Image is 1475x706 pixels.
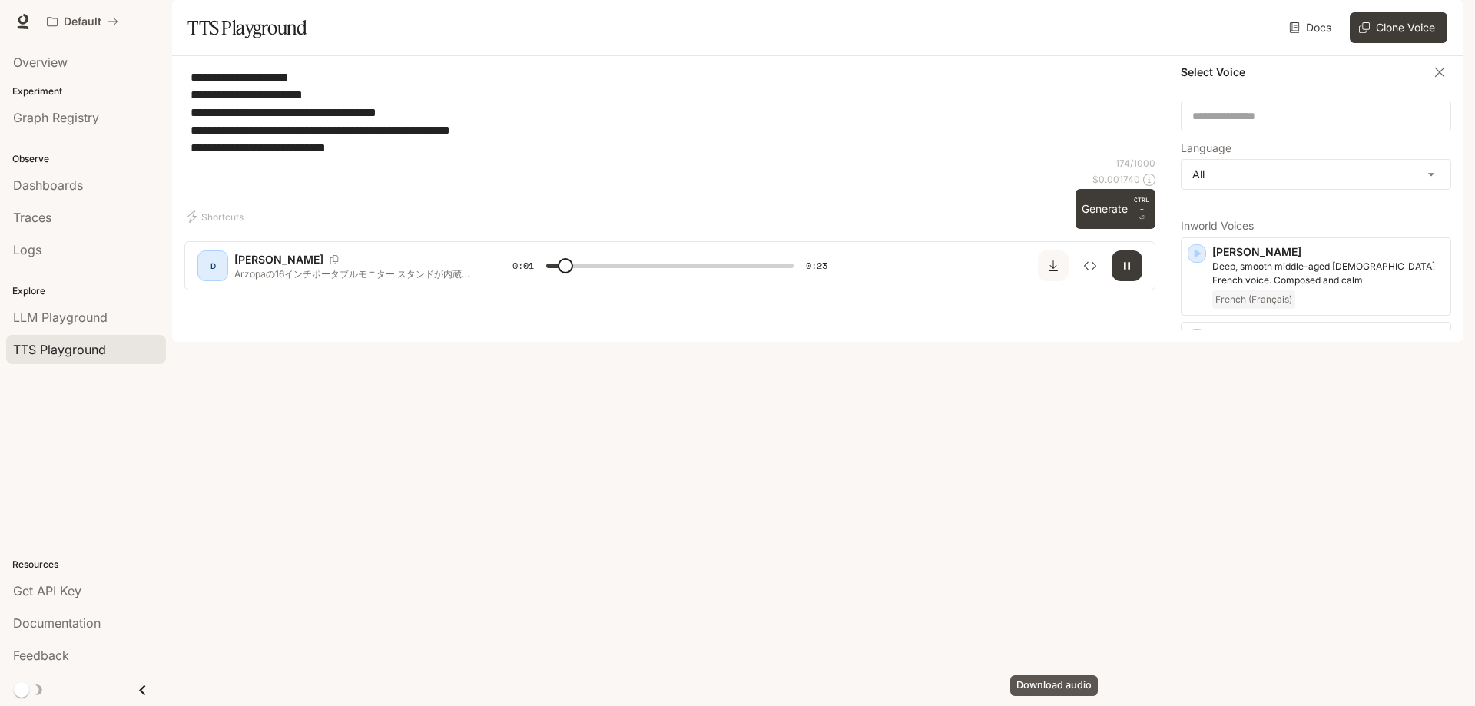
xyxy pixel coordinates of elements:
[1182,160,1450,189] div: All
[1181,220,1451,231] p: Inworld Voices
[201,254,225,278] div: D
[1075,250,1105,281] button: Inspect
[40,6,125,37] button: All workspaces
[1092,173,1140,186] p: $ 0.001740
[1181,143,1231,154] p: Language
[512,258,534,273] span: 0:01
[1212,329,1444,344] p: [PERSON_NAME]
[1134,195,1149,223] p: ⏎
[1038,250,1069,281] button: Download audio
[323,255,345,264] button: Copy Voice ID
[1212,260,1444,287] p: Deep, smooth middle-aged male French voice. Composed and calm
[1350,12,1447,43] button: Clone Voice
[64,15,101,28] p: Default
[1134,195,1149,214] p: CTRL +
[234,267,476,280] p: Arzopaの16インチポータブルモニター スタンドが内蔵されているので、どこでも使えます。 ノートパソコンに接続するだけですぐにモニターが起動します。すごいと思いませんか？ 1080PフルHD...
[1212,290,1295,309] span: French (Français)
[1115,157,1155,170] p: 174 / 1000
[1212,244,1444,260] p: [PERSON_NAME]
[1076,189,1155,229] button: GenerateCTRL +⏎
[1010,675,1098,696] div: Download audio
[184,204,250,229] button: Shortcuts
[187,12,307,43] h1: TTS Playground
[806,258,827,273] span: 0:23
[1286,12,1337,43] a: Docs
[234,252,323,267] p: [PERSON_NAME]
